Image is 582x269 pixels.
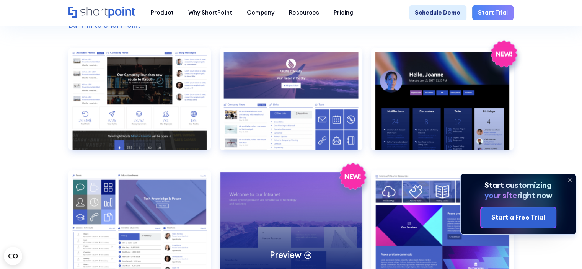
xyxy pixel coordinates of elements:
a: Schedule Demo [409,5,466,20]
a: Home [68,7,136,19]
div: Why ShortPoint [188,8,232,17]
p: Preview [421,256,452,268]
p: Preview [119,256,150,268]
a: Product [143,5,181,20]
a: Resources [282,5,326,20]
button: Open CMP widget [4,247,22,265]
div: Start a Free Trial [491,213,545,223]
div: Product [151,8,174,17]
iframe: Chat Widget [544,232,582,269]
a: Start Trial [472,5,514,20]
div: Resources [289,8,319,17]
p: Preview [421,134,452,146]
p: Preview [270,134,301,145]
div: Pricing [334,8,353,17]
a: Pricing [326,5,360,20]
a: Airlines 1 [68,48,211,161]
a: Communication [371,48,514,161]
a: Airlines 2 [220,48,362,161]
a: Start a Free Trial [481,207,556,228]
a: Why ShortPoint [181,5,240,20]
div: Company [247,8,274,17]
a: Company [240,5,282,20]
p: Preview [270,249,301,261]
p: Preview [119,134,150,145]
